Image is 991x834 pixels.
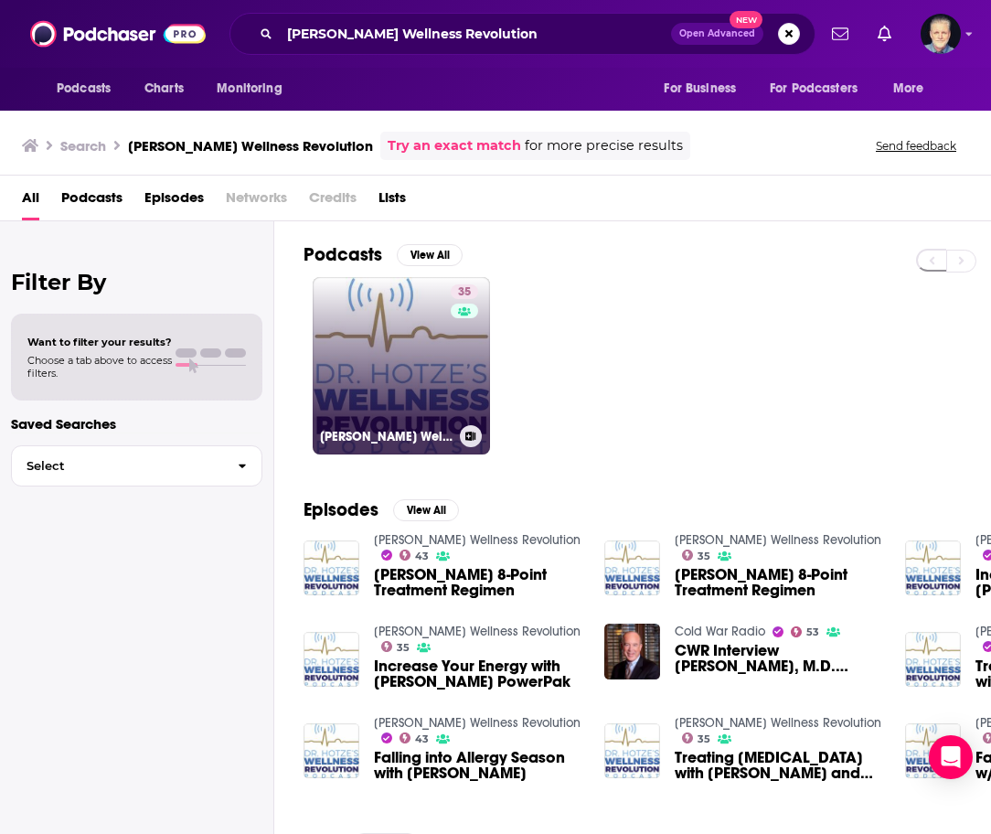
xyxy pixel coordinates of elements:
img: Treating Fatty Liver Disease with Dr. Steven Hotze and Dr. Donald Ellsworth [905,632,961,688]
span: 43 [415,735,429,743]
span: Choose a tab above to access filters. [27,354,172,380]
p: Saved Searches [11,415,262,433]
button: open menu [880,71,947,106]
span: Treating [MEDICAL_DATA] with [PERSON_NAME] and [PERSON_NAME] [675,750,883,781]
a: CWR Interview Dr. Steven F. Hotze, M.D. 4_8_20 [675,643,883,674]
span: New [730,11,762,28]
button: open menu [44,71,134,106]
img: User Profile [921,14,961,54]
h2: Episodes [304,498,378,521]
a: 35 [381,641,410,652]
span: [PERSON_NAME] 8-Point Treatment Regimen [374,567,582,598]
input: Search podcasts, credits, & more... [280,19,671,48]
span: 35 [458,283,471,302]
button: open menu [204,71,305,106]
a: Try an exact match [388,135,521,156]
a: 53 [791,626,820,637]
span: For Podcasters [770,76,858,102]
button: Open AdvancedNew [671,23,763,45]
span: [PERSON_NAME] 8-Point Treatment Regimen [675,567,883,598]
button: open menu [651,71,759,106]
a: 35[PERSON_NAME] Wellness Revolution [313,277,490,454]
a: Increase Your Energy with Dr. Hotze’s PowerPak [374,658,582,690]
img: Increase Your Energy with Dr. Hotze’s PowerPak [304,632,359,688]
a: Show notifications dropdown [825,18,856,49]
span: Podcasts [57,76,111,102]
span: Credits [309,183,357,220]
span: Charts [144,76,184,102]
span: Want to filter your results? [27,336,172,348]
a: Episodes [144,183,204,220]
img: Dr. Hotze’s 8-Point Treatment Regimen [604,540,660,596]
a: Cold War Radio [675,624,765,639]
img: Dr. Hotze’s 8-Point Treatment Regimen [304,540,359,596]
a: 35 [682,732,711,743]
span: Select [12,460,223,472]
button: Show profile menu [921,14,961,54]
a: Podcasts [61,183,123,220]
span: Open Advanced [679,29,755,38]
h2: Podcasts [304,243,382,266]
span: Increase Your Energy with [PERSON_NAME] PowerPak [374,658,582,690]
img: Falling into Allergy Season with Dr. Hotze [304,723,359,779]
button: View All [397,244,463,266]
span: For Business [664,76,736,102]
button: Select [11,445,262,486]
button: Send feedback [870,138,962,154]
a: Treating Fatty Liver Disease with Dr. Steven Hotze and Dr. Donald Ellsworth [675,750,883,781]
span: 43 [415,552,429,561]
div: Open Intercom Messenger [929,735,973,779]
span: Falling into Allergy Season with [PERSON_NAME] [374,750,582,781]
a: Show notifications dropdown [870,18,899,49]
a: Dr. Hotze's Wellness Revolution [675,532,881,548]
a: EpisodesView All [304,498,459,521]
span: More [893,76,924,102]
a: 35 [682,550,711,561]
button: View All [393,499,459,521]
h3: Search [60,137,106,155]
span: 35 [698,735,710,743]
span: 35 [397,644,410,652]
span: 35 [698,552,710,561]
a: Dr. Hotze's Wellness Revolution [675,715,881,731]
h3: [PERSON_NAME] Wellness Revolution [320,429,453,444]
a: 35 [451,284,478,299]
a: 43 [400,550,430,561]
a: Lists [378,183,406,220]
img: Treating Fatty Liver Disease with Dr. Steven Hotze and Dr. Donald Ellsworth [604,723,660,779]
span: Networks [226,183,287,220]
a: Dr. Hotze’s 8-Point Treatment Regimen [675,567,883,598]
img: Podchaser - Follow, Share and Rate Podcasts [30,16,206,51]
span: 53 [806,628,819,636]
span: Logged in as JonesLiterary [921,14,961,54]
img: Falling into Allergy Season w/ Dr. Hotze [905,723,961,779]
h3: [PERSON_NAME] Wellness Revolution [128,137,373,155]
button: open menu [758,71,884,106]
a: Dr. Hotze's Wellness Revolution [374,715,581,731]
img: Increase Your Energy with Dr. Hotze’s PowerPak [905,540,961,596]
span: Monitoring [217,76,282,102]
h2: Filter By [11,269,262,295]
span: CWR Interview [PERSON_NAME], M.D. 4_8_20 [675,643,883,674]
span: for more precise results [525,135,683,156]
a: Falling into Allergy Season with Dr. Hotze [374,750,582,781]
div: Search podcasts, credits, & more... [229,13,815,55]
a: All [22,183,39,220]
a: Dr. Hotze's Wellness Revolution [374,532,581,548]
a: Dr. Hotze’s 8-Point Treatment Regimen [374,567,582,598]
img: CWR Interview Dr. Steven F. Hotze, M.D. 4_8_20 [604,624,660,679]
a: 43 [400,732,430,743]
a: Dr. Hotze's Wellness Revolution [374,624,581,639]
